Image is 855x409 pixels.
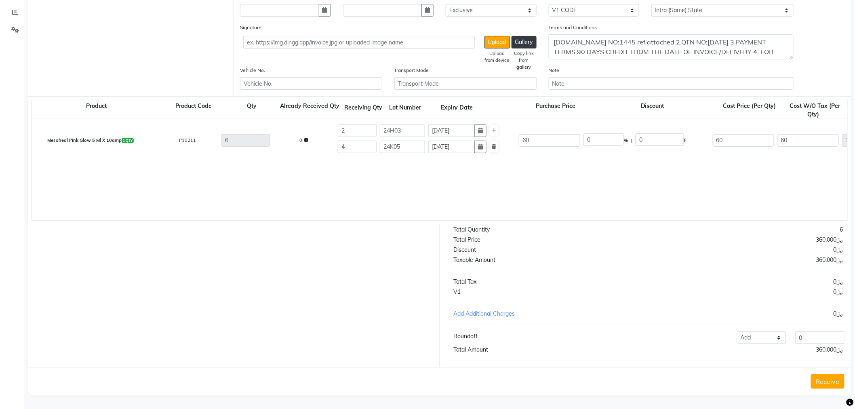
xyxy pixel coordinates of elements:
button: Gallery [512,36,537,48]
label: Signature [240,24,261,31]
div: Total Price [447,236,649,244]
span: Purchase Price [534,101,577,111]
div: P10211 [155,132,220,149]
div: Mesoheal Pink Glow 5 Ml X 10amp [26,132,155,149]
span: 1 QTY [122,138,134,143]
div: Product [32,102,161,119]
div: Receiving Qty [344,103,383,112]
input: Vehicle No. [240,77,382,90]
div: Discount [447,246,649,254]
button: Upload [484,36,510,48]
div: V1 [447,288,649,296]
input: ex. https://img.dingg.app/invoice.jpg or uploaded image name [243,36,475,48]
span: Cost Price (Per Qty) [722,101,778,111]
span: % [624,134,628,147]
div: ﷼360.000 [649,256,850,264]
div: Total Tax [447,278,649,286]
span: | [631,134,632,147]
div: ﷼360.000 [649,346,850,354]
div: Expiry Date [428,103,486,112]
div: Total Amount [447,346,649,354]
input: Note [549,77,794,90]
div: Add Additional Charges [447,310,649,318]
div: Total Quantity [447,226,649,234]
div: Discount [588,102,717,119]
div: ﷼360.000 [649,236,850,244]
div: Taxable Amount [447,256,649,264]
div: Copy link from gallery [512,50,537,70]
div: ﷼0 [649,278,850,286]
input: Transport Mode [394,77,537,90]
span: F [684,134,687,147]
label: Transport Mode [394,67,429,74]
label: Note [549,67,560,74]
div: ﷼0 [649,310,850,318]
div: 0 [272,132,336,149]
div: Lot Number [383,103,428,112]
label: Vehicle No. [240,67,265,74]
div: 6 [649,226,850,234]
div: Qty [226,102,278,119]
div: ﷼0 [649,288,850,296]
span: Cost W/O Tax (Per Qty) [788,101,840,120]
div: Already Received Qty [278,102,342,119]
label: Terms and Conditions [549,24,597,31]
div: Upload from device [484,50,510,64]
div: ﷼0 [649,246,850,254]
div: Roundoff [453,332,478,341]
div: Product Code [161,102,226,119]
